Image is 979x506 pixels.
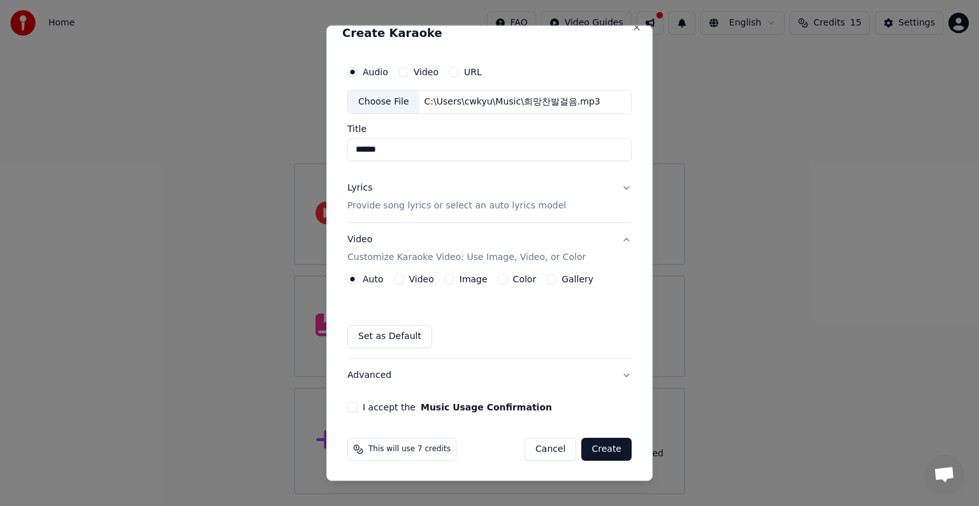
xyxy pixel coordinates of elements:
[419,96,606,108] div: C:\Users\cwkyu\Music\희망찬발걸음.mp3
[347,124,632,133] label: Title
[562,275,593,284] label: Gallery
[513,275,537,284] label: Color
[368,444,451,454] span: This will use 7 credits
[525,438,576,461] button: Cancel
[347,233,586,264] div: Video
[348,90,419,113] div: Choose File
[347,251,586,264] p: Customize Karaoke Video: Use Image, Video, or Color
[460,275,488,284] label: Image
[363,68,388,76] label: Audio
[347,182,372,194] div: Lyrics
[347,223,632,274] button: VideoCustomize Karaoke Video: Use Image, Video, or Color
[347,274,632,358] div: VideoCustomize Karaoke Video: Use Image, Video, or Color
[347,199,566,212] p: Provide song lyrics or select an auto lyrics model
[464,68,482,76] label: URL
[347,359,632,392] button: Advanced
[409,275,434,284] label: Video
[581,438,632,461] button: Create
[363,275,384,284] label: Auto
[347,325,432,348] button: Set as Default
[421,403,552,412] button: I accept the
[342,27,637,39] h2: Create Karaoke
[347,171,632,222] button: LyricsProvide song lyrics or select an auto lyrics model
[414,68,439,76] label: Video
[363,403,552,412] label: I accept the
